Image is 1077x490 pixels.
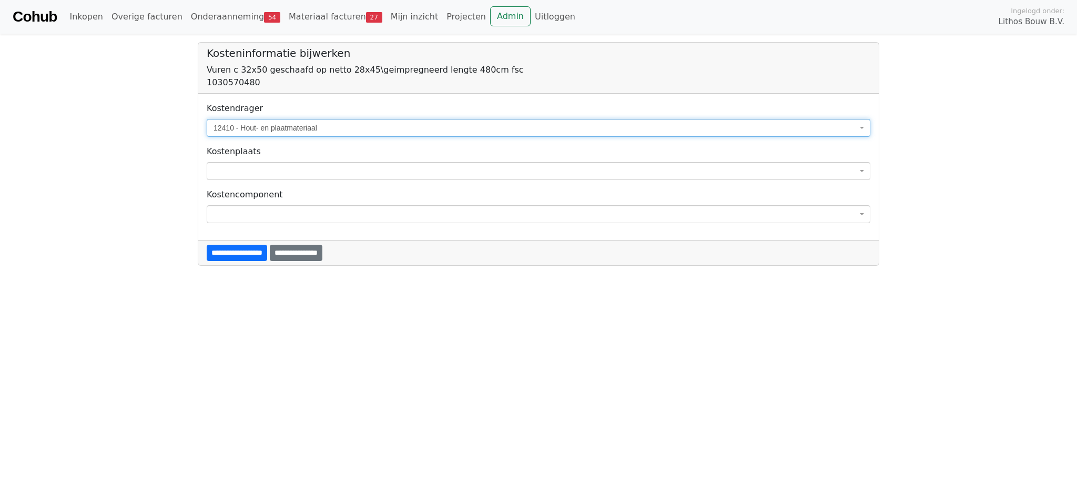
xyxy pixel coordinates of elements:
[490,6,531,26] a: Admin
[285,6,387,27] a: Materiaal facturen27
[207,102,263,115] label: Kostendrager
[1011,6,1064,16] span: Ingelogd onder:
[207,145,261,158] label: Kostenplaats
[999,16,1064,28] span: Lithos Bouw B.V.
[264,12,280,23] span: 54
[214,123,857,133] span: 12410 - Hout- en plaatmateriaal
[207,119,870,137] span: 12410 - Hout- en plaatmateriaal
[13,4,57,29] a: Cohub
[531,6,580,27] a: Uitloggen
[442,6,490,27] a: Projecten
[107,6,187,27] a: Overige facturen
[207,76,870,89] div: 1030570480
[65,6,107,27] a: Inkopen
[387,6,443,27] a: Mijn inzicht
[207,188,283,201] label: Kostencomponent
[207,64,870,76] div: Vuren c 32x50 geschaafd op netto 28x45\geimpregneerd lengte 480cm fsc
[366,12,382,23] span: 27
[207,47,870,59] h5: Kosteninformatie bijwerken
[187,6,285,27] a: Onderaanneming54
